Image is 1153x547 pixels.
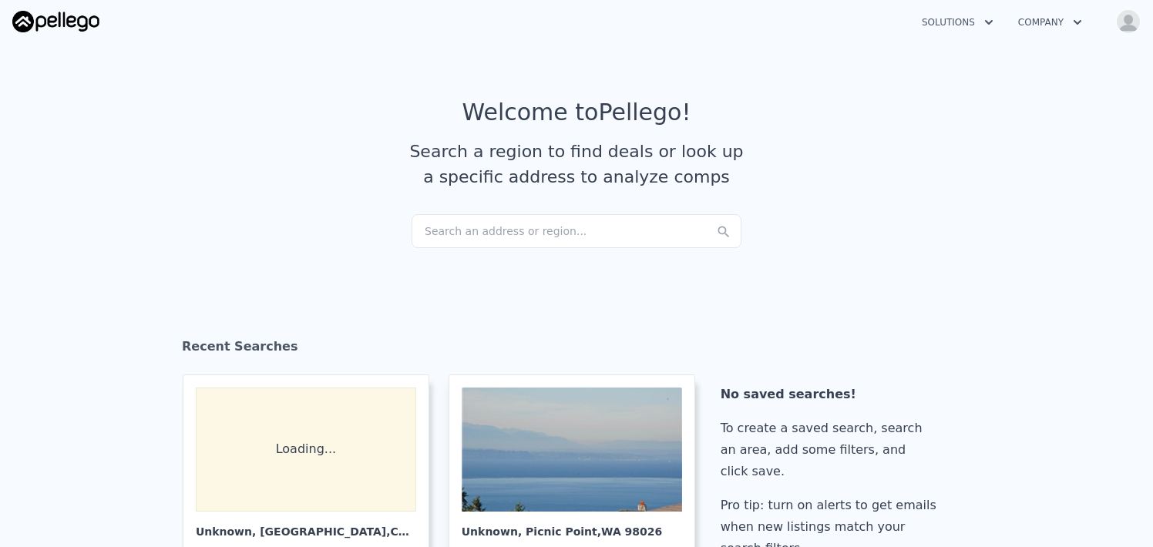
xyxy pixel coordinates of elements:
[909,8,1006,36] button: Solutions
[386,525,448,538] span: , CA 93012
[196,512,416,539] div: Unknown , [GEOGRAPHIC_DATA]
[412,214,741,248] div: Search an address or region...
[597,525,663,538] span: , WA 98026
[721,418,943,482] div: To create a saved search, search an area, add some filters, and click save.
[462,512,682,539] div: Unknown , Picnic Point
[196,388,416,512] div: Loading...
[182,325,971,374] div: Recent Searches
[721,384,943,405] div: No saved searches!
[404,139,749,190] div: Search a region to find deals or look up a specific address to analyze comps
[1006,8,1094,36] button: Company
[12,11,99,32] img: Pellego
[462,99,691,126] div: Welcome to Pellego !
[1116,9,1141,34] img: avatar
